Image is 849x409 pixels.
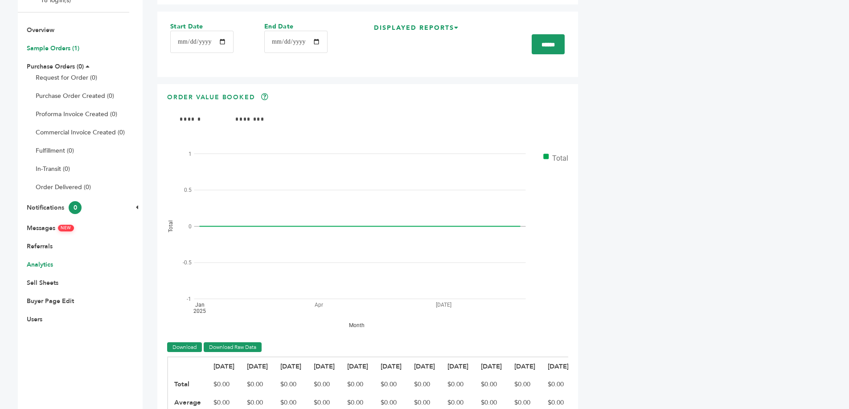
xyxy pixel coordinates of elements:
[27,260,53,269] a: Analytics
[195,301,205,308] tspan: Jan
[408,357,441,376] th: [DATE]
[187,296,191,302] text: -1
[436,301,451,308] text: [DATE]
[374,357,408,376] th: [DATE]
[541,375,575,393] td: $0.00
[508,375,541,393] td: $0.00
[341,375,374,393] td: $0.00
[36,73,97,82] a: Request for Order (0)
[315,301,323,308] text: Apr
[183,259,192,266] text: -0.5
[58,225,74,231] span: NEW
[374,375,408,393] td: $0.00
[36,165,70,173] a: In-Transit (0)
[167,342,202,352] a: Download
[349,322,365,328] text: Month
[36,110,117,118] a: Proforma Invoice Created (0)
[27,224,74,232] a: MessagesNEW
[167,93,255,109] h3: Order Value Booked
[552,154,568,162] text: Total
[475,357,508,376] th: [DATE]
[27,62,84,71] a: Purchase Orders (0)
[193,308,206,314] tspan: 2025
[308,375,341,393] td: $0.00
[189,223,192,229] text: 0
[541,357,575,376] th: [DATE]
[207,375,241,393] td: $0.00
[27,279,58,287] a: Sell Sheets
[27,26,54,34] a: Overview
[308,357,341,376] th: [DATE]
[274,357,308,376] th: [DATE]
[184,187,192,193] text: 0.5
[36,128,125,137] a: Commercial Invoice Created (0)
[441,357,475,376] th: [DATE]
[408,375,441,393] td: $0.00
[168,375,207,393] th: Total
[207,357,241,376] th: [DATE]
[204,342,262,352] a: Download Raw Data
[27,203,82,212] a: Notifications0
[36,146,74,155] a: Fulfillment (0)
[27,242,53,251] a: Referrals
[441,375,475,393] td: $0.00
[274,375,308,393] td: $0.00
[264,22,327,31] label: End Date
[341,357,374,376] th: [DATE]
[170,22,233,31] label: Start Date
[241,357,274,376] th: [DATE]
[189,150,192,157] text: 1
[69,201,82,214] span: 0
[475,375,508,393] td: $0.00
[241,375,274,393] td: $0.00
[36,183,91,191] a: Order Delivered (0)
[27,297,74,305] a: Buyer Page Edit
[27,315,42,324] a: Users
[27,44,79,53] a: Sample Orders (1)
[168,220,174,232] text: Total
[508,357,541,376] th: [DATE]
[36,92,114,100] a: Purchase Order Created (0)
[369,23,469,38] li: DISPLAYED REPORTS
